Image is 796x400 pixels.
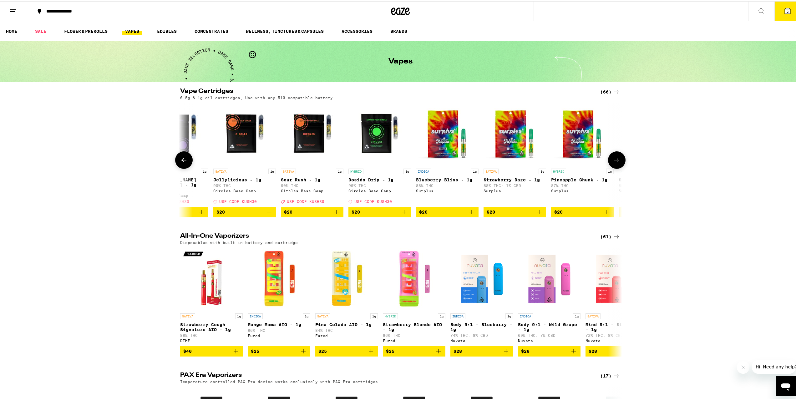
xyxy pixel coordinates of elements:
a: Open page for Strawberry Blonde AIO - 1g from Fuzed [383,246,445,345]
p: HYBRID [348,167,363,173]
img: Surplus - Strawberry Daze - 1g [484,102,546,164]
p: Strawberry Cough Signature AIO - 1g [180,321,243,331]
div: Fuzed [315,332,378,337]
p: 84% THC [315,327,378,331]
img: Fuzed - Strawberry Blonde AIO - 1g [383,246,445,309]
p: 86% THC [248,327,310,331]
div: Nuvata ([GEOGRAPHIC_DATA]) [450,337,513,342]
button: Add to bag [586,345,648,355]
p: 1g [336,167,343,173]
p: 90% THC [281,182,343,186]
span: $20 [487,208,495,213]
p: 1g [471,167,479,173]
a: Open page for Body 9:1 - Wild Grape - 1g from Nuvata (CA) [518,246,581,345]
span: $28 [589,347,597,352]
div: DIME [180,337,243,342]
span: $40 [183,347,192,352]
p: Body 9:1 - Wild Grape - 1g [518,321,581,331]
img: Nuvata (CA) - Mind 9:1 - Strawberry - 1g [586,246,648,309]
h1: Vapes [388,57,413,64]
span: $20 [216,208,225,213]
p: INDICA [450,312,465,318]
a: Open page for Strawberry Daze - 1g from Surplus [484,102,546,205]
h2: PAX Era Vaporizers [180,371,590,378]
div: Nuvata ([GEOGRAPHIC_DATA]) [586,337,648,342]
p: 1g [268,167,276,173]
a: FLOWER & PREROLLS [61,26,111,34]
button: Add to bag [383,345,445,355]
button: Add to bag [146,205,208,216]
a: Open page for Strawberry Fields - 1g from Surplus [619,102,681,205]
p: SATIVA [213,167,228,173]
p: Dosido Drip - 1g [348,176,411,181]
div: Fuzed [383,337,445,342]
a: (17) [600,371,621,378]
p: 0.5g & 1g oil cartridges, Use with any 510-compatible battery. [180,94,335,99]
a: Open page for Body 9:1 - Blueberry - 1g from Nuvata (CA) [450,246,513,345]
p: 1g [438,312,445,318]
a: Open page for Jellylicious - 1g from Circles Base Camp [213,102,276,205]
p: 90% THC [348,182,411,186]
p: INDICA [518,312,533,318]
a: EDIBLES [154,26,180,34]
p: 89% THC [619,182,681,186]
a: Open page for Strawberry Cough Signature AIO - 1g from DIME [180,246,243,345]
p: Pineapple Chunk - 1g [551,176,614,181]
p: 90% THC [213,182,276,186]
button: Add to bag [281,205,343,216]
p: 86% THC [383,332,445,336]
div: Circles Base Camp [281,188,343,192]
img: Circles Base Camp - Kush Berry Bliss - 1g [146,102,208,164]
p: 90% THC [146,187,208,191]
a: BRANDS [387,26,410,34]
span: $20 [554,208,563,213]
p: HYBRID [551,167,566,173]
div: Circles Base Camp [213,188,276,192]
span: $20 [352,208,360,213]
button: Add to bag [484,205,546,216]
button: Add to bag [213,205,276,216]
span: Hi. Need any help? [4,4,45,9]
div: Circles Base Camp [146,193,208,197]
iframe: Close message [737,360,749,372]
p: HYBRID [619,167,634,173]
p: Jellylicious - 1g [213,176,276,181]
p: 72% THC: 8% CBD [586,332,648,336]
p: Blueberry Bliss - 1g [416,176,479,181]
img: Circles Base Camp - Dosido Drip - 1g [348,102,411,164]
button: Add to bag [551,205,614,216]
a: Open page for Blueberry Bliss - 1g from Surplus [416,102,479,205]
p: SATIVA [281,167,296,173]
img: Fuzed - Pina Colada AIO - 1g [315,246,378,309]
p: Mind 9:1 - Strawberry - 1g [586,321,648,331]
a: Open page for Dosido Drip - 1g from Circles Base Camp [348,102,411,205]
p: 88% THC [180,332,243,336]
p: 1g [539,167,546,173]
iframe: Message from company [752,359,796,372]
p: 1g [606,167,614,173]
p: 74% THC: 8% CBD [450,332,513,336]
p: Temperature controlled PAX Era device works exclusively with PAX Era cartridges. [180,378,380,382]
p: 88% THC: 1% CBD [484,182,546,186]
span: $28 [454,347,462,352]
button: Add to bag [619,205,681,216]
img: Surplus - Pineapple Chunk - 1g [551,102,614,164]
button: Add to bag [416,205,479,216]
span: $20 [419,208,428,213]
div: Surplus [619,188,681,192]
button: Add to bag [348,205,411,216]
a: Open page for Mango Mama AIO - 1g from Fuzed [248,246,310,345]
p: Pina Colada AIO - 1g [315,321,378,326]
span: $20 [622,208,630,213]
span: USE CODE KUSH30 [354,198,392,202]
p: 1g [303,312,310,318]
button: Add to bag [315,345,378,355]
div: Fuzed [248,332,310,337]
p: HYBRID [383,312,398,318]
p: Mango Mama AIO - 1g [248,321,310,326]
div: Surplus [551,188,614,192]
button: Add to bag [248,345,310,355]
span: $20 [284,208,292,213]
a: VAPES [122,26,142,34]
